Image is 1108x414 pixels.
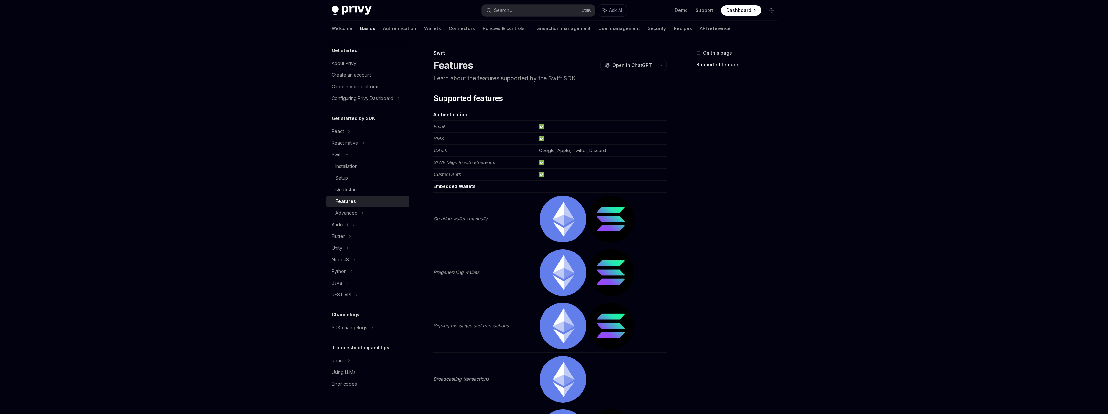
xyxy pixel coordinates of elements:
div: React [332,128,344,135]
img: solana.png [587,303,634,349]
em: OAuth [433,148,447,153]
img: ethereum.png [540,303,586,349]
div: Configuring Privy Dashboard [332,95,393,102]
div: Error codes [332,380,357,388]
td: Google, Apple, Twitter, Discord [536,145,667,157]
img: solana.png [587,249,634,296]
div: Advanced [335,209,357,217]
a: Supported features [697,60,782,70]
button: Open in ChatGPT [600,60,656,71]
div: About Privy [332,60,356,67]
em: Signing messages and transactions [433,323,509,328]
img: ethereum.png [540,196,586,242]
img: ethereum.png [540,356,586,403]
a: Create an account [326,69,409,81]
div: Swift [433,50,667,56]
div: Flutter [332,232,345,240]
em: SIWE (Sign In with Ethereum) [433,160,495,165]
td: ✅ [536,133,667,145]
a: About Privy [326,58,409,69]
img: solana.png [587,196,634,242]
strong: Embedded Wallets [433,184,476,189]
td: ✅ [536,169,667,181]
div: Installation [335,162,357,170]
a: Connectors [449,21,475,36]
div: Quickstart [335,186,357,194]
a: Demo [675,7,688,14]
p: Learn about the features supported by the Swift SDK [433,74,667,83]
div: Swift [332,151,342,159]
a: Authentication [383,21,416,36]
h5: Get started [332,47,357,54]
a: Wallets [424,21,441,36]
a: Dashboard [721,5,761,16]
a: Installation [326,161,409,172]
div: Using LLMs [332,368,356,376]
div: Python [332,267,346,275]
a: Error codes [326,378,409,390]
a: Transaction management [532,21,591,36]
a: Support [696,7,713,14]
div: Features [335,197,356,205]
h1: Features [433,60,473,71]
em: Pregenerating wallets [433,269,479,275]
button: Toggle dark mode [766,5,777,16]
em: Broadcasting transactions [433,376,489,382]
a: Using LLMs [326,366,409,378]
div: React native [332,139,358,147]
a: Choose your platform [326,81,409,93]
div: Setup [335,174,348,182]
div: Unity [332,244,342,252]
a: Basics [360,21,375,36]
span: Supported features [433,93,503,104]
em: Creating wallets manually [433,216,488,221]
a: Welcome [332,21,352,36]
a: Policies & controls [483,21,525,36]
a: Setup [326,172,409,184]
span: Ask AI [609,7,622,14]
a: Security [648,21,666,36]
img: ethereum.png [540,249,586,296]
a: Quickstart [326,184,409,196]
div: Create an account [332,71,371,79]
td: ✅ [536,121,667,133]
strong: Authentication [433,112,467,117]
div: Choose your platform [332,83,378,91]
h5: Troubleshooting and tips [332,344,389,352]
div: React [332,357,344,364]
img: dark logo [332,6,372,15]
a: Features [326,196,409,207]
span: On this page [703,49,732,57]
a: Recipes [674,21,692,36]
span: Dashboard [726,7,751,14]
a: User management [598,21,640,36]
a: API reference [700,21,730,36]
span: Open in ChatGPT [612,62,652,69]
div: Search... [494,6,512,14]
td: ✅ [536,157,667,169]
em: Email [433,124,444,129]
div: REST API [332,291,351,298]
em: Custom Auth [433,172,461,177]
div: Java [332,279,342,287]
button: Search...CtrlK [482,5,595,16]
em: SMS [433,136,444,141]
div: NodeJS [332,256,349,263]
h5: Changelogs [332,311,359,319]
h5: Get started by SDK [332,115,375,122]
span: Ctrl K [581,8,591,13]
button: Ask AI [598,5,627,16]
div: SDK changelogs [332,324,367,331]
div: Android [332,221,348,229]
